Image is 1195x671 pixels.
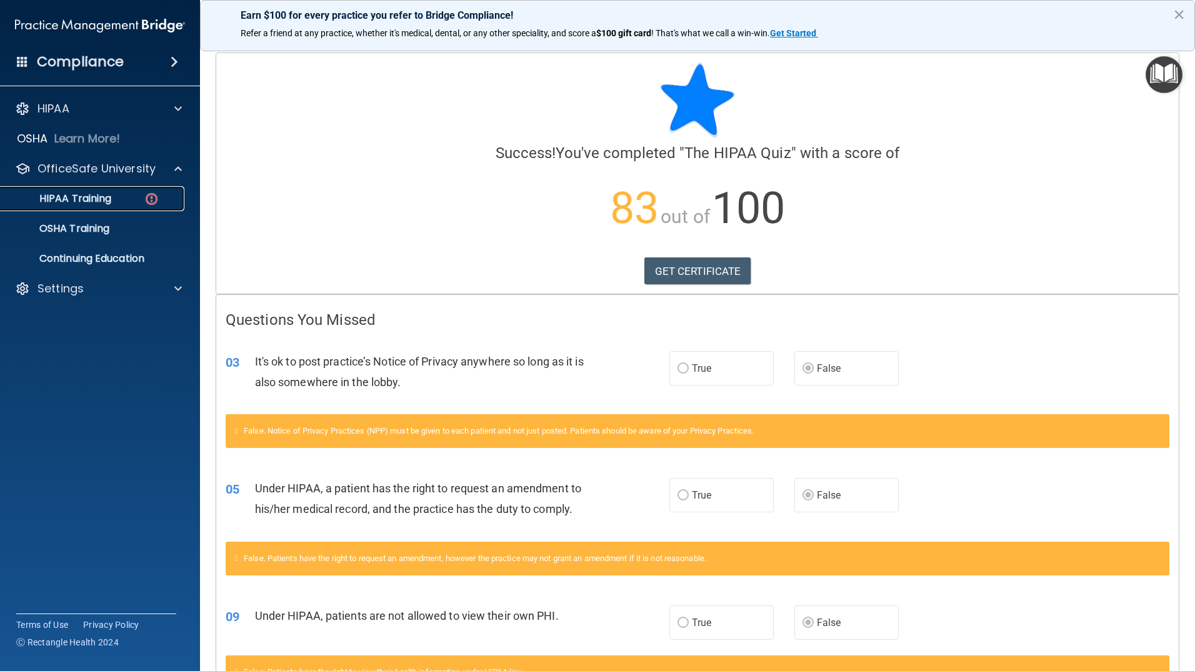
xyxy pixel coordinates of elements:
a: GET CERTIFICATE [644,257,751,285]
a: OfficeSafe University [15,161,182,176]
p: OSHA [17,131,48,146]
p: OSHA Training [8,222,109,235]
h4: You've completed " " with a score of [226,145,1169,161]
img: blue-star-rounded.9d042014.png [660,62,735,137]
span: Under HIPAA, a patient has the right to request an amendment to his/her medical record, and the p... [255,482,581,515]
span: False. Notice of Privacy Practices (NPP) must be given to each patient and not just posted. Patie... [244,426,754,435]
span: 03 [226,355,239,370]
p: HIPAA [37,101,69,116]
p: Settings [37,281,84,296]
span: Under HIPAA, patients are not allowed to view their own PHI. [255,609,559,622]
a: Privacy Policy [83,619,139,631]
span: ! That's what we call a win-win. [651,28,770,38]
span: True [692,617,711,629]
strong: Get Started [770,28,816,38]
button: Open Resource Center [1146,56,1182,93]
button: Close [1173,4,1185,24]
h4: Compliance [37,53,124,71]
a: Settings [15,281,182,296]
span: False [817,489,841,501]
p: Earn $100 for every practice you refer to Bridge Compliance! [241,9,1154,21]
a: Terms of Use [16,619,68,631]
span: True [692,362,711,374]
span: 100 [712,182,785,234]
p: Continuing Education [8,252,179,265]
span: Success! [496,144,556,162]
img: PMB logo [15,13,185,38]
input: True [677,491,689,500]
a: HIPAA [15,101,182,116]
strong: $100 gift card [596,28,651,38]
span: True [692,489,711,501]
span: out of [661,206,710,227]
p: Learn More! [54,131,121,146]
input: False [802,364,814,374]
span: It's ok to post practice’s Notice of Privacy anywhere so long as it is also somewhere in the lobby. [255,355,584,389]
h4: Questions You Missed [226,312,1169,328]
span: False. Patients have the right to request an amendment, however the practice may not grant an ame... [244,554,706,563]
span: Ⓒ Rectangle Health 2024 [16,636,119,649]
input: True [677,619,689,628]
input: False [802,619,814,628]
a: Get Started [770,28,818,38]
span: 05 [226,482,239,497]
span: 09 [226,609,239,624]
input: True [677,364,689,374]
input: False [802,491,814,500]
span: False [817,617,841,629]
p: OfficeSafe University [37,161,156,176]
span: False [817,362,841,374]
span: The HIPAA Quiz [684,144,791,162]
img: danger-circle.6113f641.png [144,191,159,207]
span: Refer a friend at any practice, whether it's medical, dental, or any other speciality, and score a [241,28,596,38]
span: 83 [610,182,659,234]
p: HIPAA Training [8,192,111,205]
